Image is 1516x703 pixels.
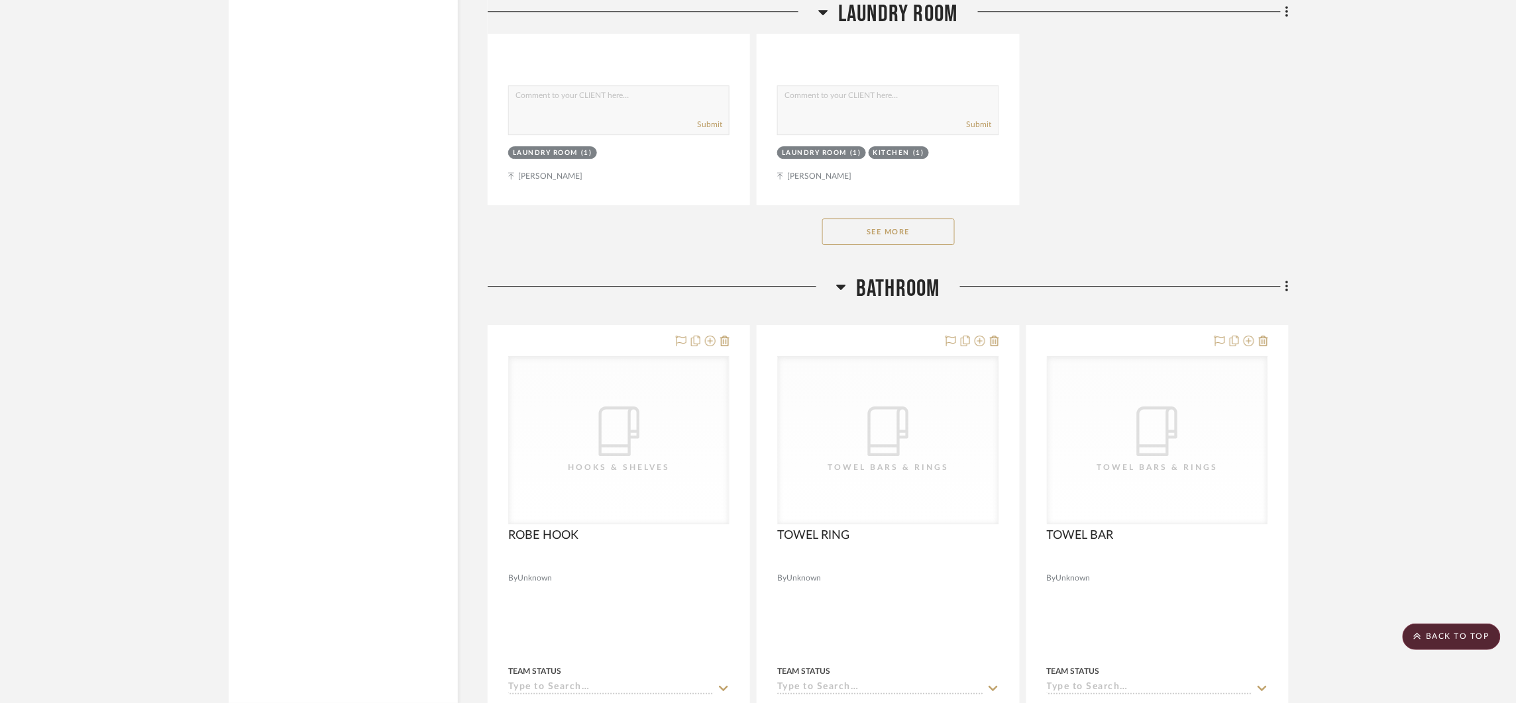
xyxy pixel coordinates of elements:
[553,461,685,474] div: Hooks & Shelves
[777,682,983,694] input: Type to Search…
[1047,665,1100,677] div: Team Status
[697,118,722,130] button: Submit
[786,572,821,585] span: Unknown
[777,665,830,677] div: Team Status
[777,572,786,585] span: By
[1403,624,1501,650] scroll-to-top-button: BACK TO TOP
[856,275,940,303] span: Bathroom
[508,528,578,543] span: ROBE HOOK
[508,665,561,677] div: Team Status
[967,118,992,130] button: Submit
[1047,572,1056,585] span: By
[508,572,517,585] span: By
[508,682,714,694] input: Type to Search…
[1047,682,1252,694] input: Type to Search…
[581,148,592,158] div: (1)
[913,148,924,158] div: (1)
[777,528,849,543] span: TOWEL RING
[822,461,954,474] div: Towel Bars & Rings
[850,148,861,158] div: (1)
[822,218,955,245] button: See More
[1056,572,1091,585] span: Unknown
[517,572,552,585] span: Unknown
[1091,461,1224,474] div: Towel Bars & Rings
[1047,528,1114,543] span: TOWEL BAR
[513,148,578,158] div: Laundry Room
[873,148,910,158] div: Kitchen
[782,148,847,158] div: Laundry Room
